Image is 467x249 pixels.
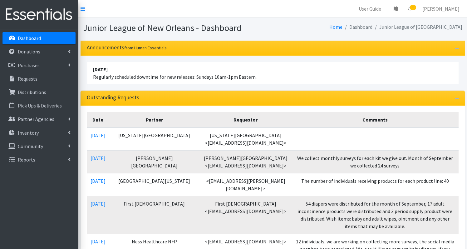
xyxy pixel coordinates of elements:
[18,48,40,55] p: Donations
[109,127,200,151] td: [US_STATE][GEOGRAPHIC_DATA]
[124,45,167,51] small: from Human Essentials
[2,59,76,72] a: Purchases
[18,89,46,95] p: Distributions
[2,113,76,125] a: Partner Agencies
[109,173,200,196] td: [GEOGRAPHIC_DATA][US_STATE]
[93,66,108,72] strong: [DATE]
[83,22,270,33] h1: Junior League of New Orleans - Dashboard
[2,153,76,166] a: Reports
[18,35,41,41] p: Dashboard
[87,44,167,51] h3: Announcements
[18,157,35,163] p: Reports
[199,127,292,151] td: [US_STATE][GEOGRAPHIC_DATA] <[EMAIL_ADDRESS][DOMAIN_NAME]>
[87,62,459,84] li: Regularly scheduled downtime for new releases: Sundays 10am-1pm Eastern.
[91,178,106,184] a: [DATE]
[91,238,106,245] a: [DATE]
[109,112,200,127] th: Partner
[292,173,458,196] td: The number of individuals receiving products for each product line: 40
[2,32,76,44] a: Dashboard
[199,173,292,196] td: <[EMAIL_ADDRESS][PERSON_NAME][DOMAIN_NAME]>
[199,150,292,173] td: [PERSON_NAME][GEOGRAPHIC_DATA] <[EMAIL_ADDRESS][DOMAIN_NAME]>
[292,150,458,173] td: We collect monthly surveys for each kit we give out. Month of September we collected 24 surveys
[18,143,43,149] p: Community
[18,102,62,109] p: Pick Ups & Deliveries
[199,196,292,234] td: First [DEMOGRAPHIC_DATA] <[EMAIL_ADDRESS][DOMAIN_NAME]>
[410,5,416,10] span: 10
[354,2,386,15] a: User Guide
[2,86,76,98] a: Distributions
[417,2,465,15] a: [PERSON_NAME]
[18,62,40,68] p: Purchases
[91,155,106,161] a: [DATE]
[329,24,342,30] a: Home
[2,140,76,152] a: Community
[292,112,458,127] th: Comments
[18,130,39,136] p: Inventory
[2,72,76,85] a: Requests
[403,2,417,15] a: 10
[91,201,106,207] a: [DATE]
[2,99,76,112] a: Pick Ups & Deliveries
[292,196,458,234] td: 54 diapers were distributed for the month of September, 17 adult incontinence products were distr...
[87,94,139,101] h3: Outstanding Requests
[2,127,76,139] a: Inventory
[109,196,200,234] td: First [DEMOGRAPHIC_DATA]
[18,76,37,82] p: Requests
[18,116,54,122] p: Partner Agencies
[109,150,200,173] td: [PERSON_NAME][GEOGRAPHIC_DATA]
[342,22,372,32] li: Dashboard
[2,4,76,25] img: HumanEssentials
[372,22,462,32] li: Junior League of [GEOGRAPHIC_DATA]
[2,45,76,58] a: Donations
[91,132,106,138] a: [DATE]
[87,112,109,127] th: Date
[199,112,292,127] th: Requestor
